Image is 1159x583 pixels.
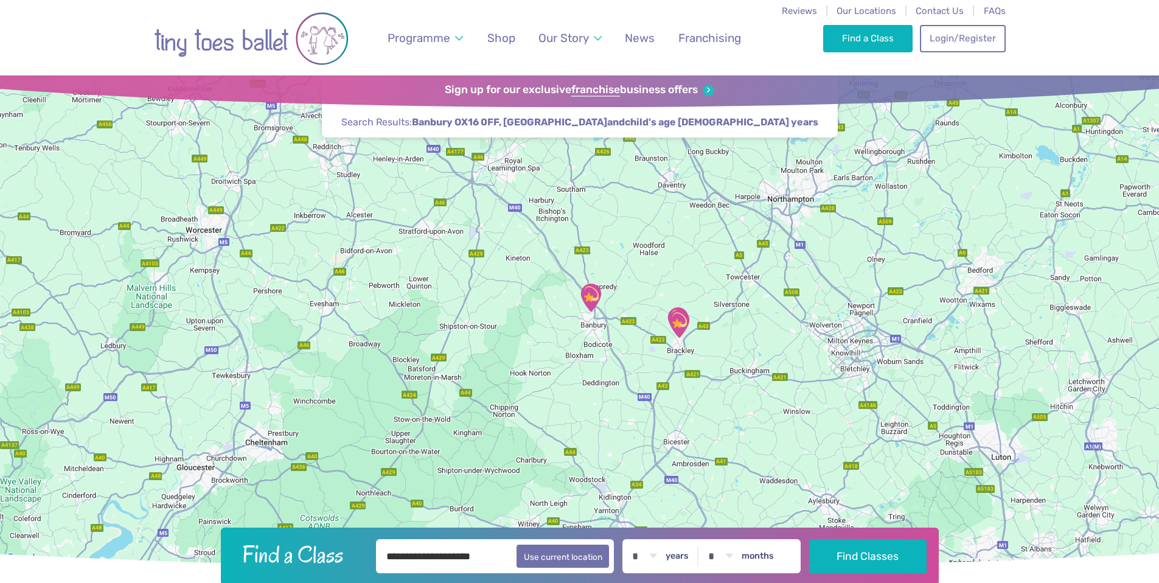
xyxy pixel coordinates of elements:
[678,31,741,45] span: Franchising
[232,539,367,570] h2: Find a Class
[538,31,589,45] span: Our Story
[782,5,817,16] a: Reviews
[666,551,689,562] label: years
[625,31,655,45] span: News
[571,83,620,97] strong: franchise
[3,551,43,567] img: Google
[809,539,927,573] button: Find Classes
[664,309,694,339] div: The Radstone Primary School
[532,24,607,52] a: Our Story
[916,5,964,16] a: Contact Us
[3,551,43,567] a: Open this area in Google Maps (opens a new window)
[412,116,607,129] span: Banbury OX16 0FF, [GEOGRAPHIC_DATA]
[625,116,818,129] span: child's age [DEMOGRAPHIC_DATA] years
[445,83,714,97] a: Sign up for our exclusivefranchisebusiness offers
[920,25,1005,52] a: Login/Register
[742,551,774,562] label: months
[823,25,913,52] a: Find a Class
[619,24,661,52] a: News
[984,5,1006,16] a: FAQs
[672,24,747,52] a: Franchising
[663,306,693,337] div: Egerton Hall
[487,31,515,45] span: Shop
[481,24,521,52] a: Shop
[412,116,818,128] strong: and
[381,24,468,52] a: Programme
[154,8,349,69] img: tiny toes ballet
[517,545,610,568] button: Use current location
[388,31,450,45] span: Programme
[576,282,606,313] div: Hanwell Fields Community Centre
[837,5,896,16] a: Our Locations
